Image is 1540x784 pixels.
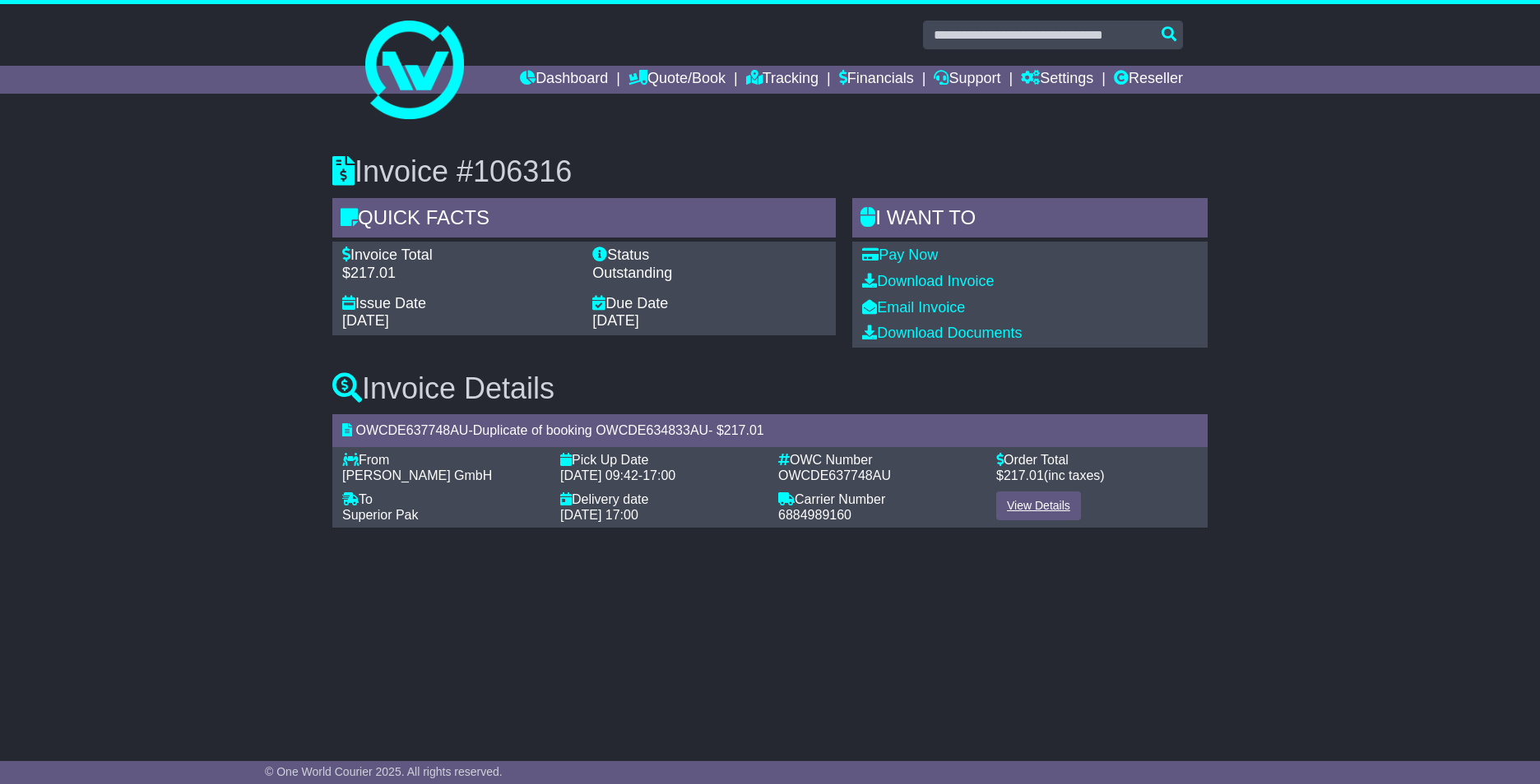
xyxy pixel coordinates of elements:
a: Dashboard [520,66,608,94]
div: [DATE] [342,312,576,330]
span: © One World Courier 2025. All rights reserved. [265,765,503,778]
a: Support [934,66,1000,94]
a: Download Invoice [862,273,994,289]
div: Carrier Number [778,491,980,507]
a: Settings [1021,66,1093,94]
a: Tracking [746,66,819,94]
div: OWC Number [778,452,980,468]
div: Quick Facts [332,198,836,242]
div: I WANT to [852,198,1208,242]
a: Financials [839,66,914,94]
div: Order Total [996,452,1198,468]
div: Delivery date [560,491,762,507]
div: - [560,468,762,483]
div: Invoice Total [342,247,576,265]
div: To [342,491,544,507]
span: Duplicate of booking OWCDE634833AU [473,423,708,437]
div: $ (inc taxes) [996,468,1198,483]
span: OWCDE637748AU [355,423,468,437]
div: Outstanding [592,265,826,283]
a: Reseller [1114,66,1183,94]
div: Due Date [592,295,826,313]
div: $217.01 [342,265,576,283]
span: [DATE] 17:00 [560,508,638,522]
span: OWCDE637748AU [778,468,891,482]
div: - - $ [332,414,1208,446]
div: From [342,452,544,468]
span: [DATE] 09:42 [560,468,638,482]
span: 17:00 [642,468,675,482]
span: [PERSON_NAME] GmbH [342,468,492,482]
div: Status [592,247,826,265]
div: Pick Up Date [560,452,762,468]
span: 6884989160 [778,508,851,522]
h3: Invoice Details [332,372,1208,405]
a: View Details [996,491,1081,520]
span: Superior Pak [342,508,419,522]
a: Download Documents [862,325,1022,341]
h3: Invoice #106316 [332,155,1208,188]
a: Pay Now [862,247,938,263]
a: Quote/Book [629,66,726,94]
span: 217.01 [1004,468,1044,482]
div: Issue Date [342,295,576,313]
div: [DATE] [592,312,826,330]
a: Email Invoice [862,299,965,316]
span: 217.01 [724,423,764,437]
